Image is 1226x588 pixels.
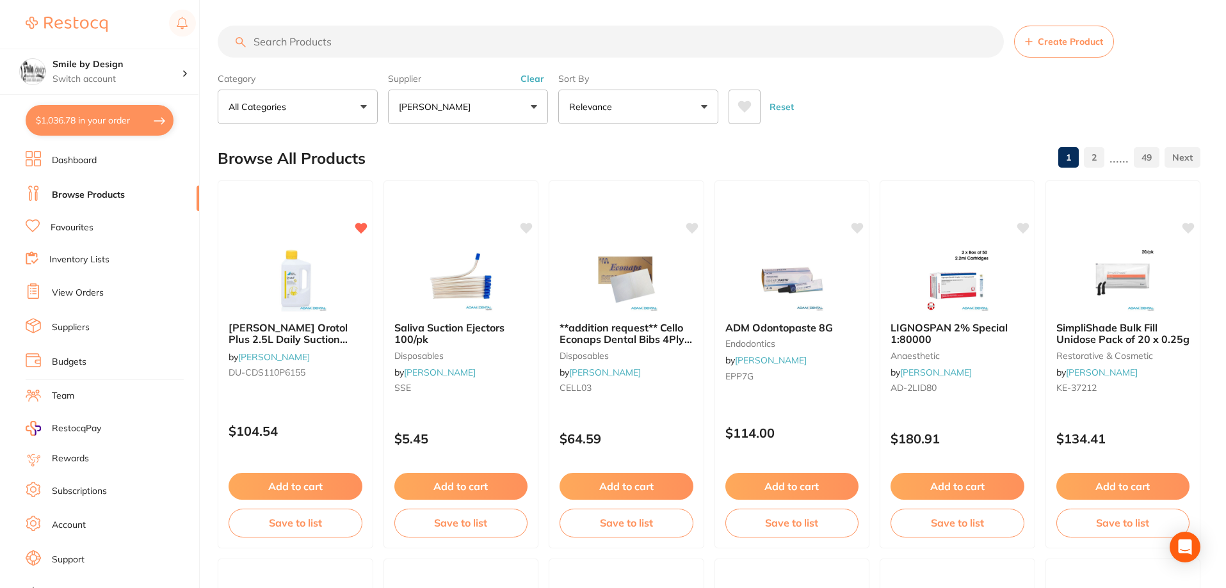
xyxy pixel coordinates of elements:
[725,425,859,440] p: $114.00
[394,322,528,346] b: Saliva Suction Ejectors 100/pk
[229,509,362,537] button: Save to list
[394,351,528,361] small: disposables
[218,26,1004,58] input: Search Products
[229,367,305,378] span: DU-CDS110P6155
[891,382,937,393] span: AD-2LID80
[1056,509,1190,537] button: Save to list
[1134,145,1159,170] a: 49
[891,431,1024,446] p: $180.91
[560,382,592,393] span: CELL03
[750,248,834,312] img: ADM Odontopaste 8G
[254,248,337,312] img: Durr Orotol Plus 2.5L Daily Suction Cleaning
[419,248,503,312] img: Saliva Suction Ejectors 100/pk
[585,248,668,312] img: **addition request** Cello Econaps Dental Bibs 4Ply 208 x 280mm -White 1000pk
[891,322,1024,346] b: LIGNOSPAN 2% Special 1:80000
[1056,367,1138,378] span: by
[725,322,859,333] b: ADM Odontopaste 8G
[52,390,74,402] a: Team
[1056,322,1190,346] b: SimpliShade Bulk Fill Unidose Pack of 20 x 0.25g
[766,90,798,124] button: Reset
[26,421,101,436] a: RestocqPay
[229,321,348,358] span: [PERSON_NAME] Orotol Plus 2.5L Daily Suction Cleaning
[560,367,641,378] span: by
[1038,36,1103,47] span: Create Product
[1056,351,1190,361] small: restorative & cosmetic
[394,321,504,346] span: Saliva Suction Ejectors 100/pk
[1056,382,1097,393] span: KE-37212
[560,351,693,361] small: disposables
[558,73,718,84] label: Sort By
[26,10,108,39] a: Restocq Logo
[1066,367,1138,378] a: [PERSON_NAME]
[560,473,693,500] button: Add to cart
[891,509,1024,537] button: Save to list
[735,354,807,366] a: [PERSON_NAME]
[1058,145,1079,170] a: 1
[560,509,693,537] button: Save to list
[560,431,693,446] p: $64.59
[915,248,999,312] img: LIGNOSPAN 2% Special 1:80000
[725,473,859,500] button: Add to cart
[52,58,182,71] h4: Smile by Design
[558,90,718,124] button: Relevance
[1056,431,1190,446] p: $134.41
[52,287,104,299] a: View Orders
[52,73,182,86] p: Switch account
[52,553,85,566] a: Support
[52,452,89,465] a: Rewards
[725,321,833,334] span: ADM Odontopaste 8G
[26,421,41,436] img: RestocqPay
[1109,150,1129,165] p: ......
[891,351,1024,361] small: anaesthetic
[51,221,93,234] a: Favourites
[1056,473,1190,500] button: Add to cart
[388,90,548,124] button: [PERSON_NAME]
[1081,248,1165,312] img: SimpliShade Bulk Fill Unidose Pack of 20 x 0.25g
[52,485,107,498] a: Subscriptions
[1170,532,1200,562] div: Open Intercom Messenger
[218,90,378,124] button: All Categories
[388,73,548,84] label: Supplier
[229,473,362,500] button: Add to cart
[394,431,528,446] p: $5.45
[725,354,807,366] span: by
[52,189,125,202] a: Browse Products
[891,367,972,378] span: by
[229,100,291,113] p: All Categories
[26,105,173,136] button: $1,036.78 in your order
[52,422,101,435] span: RestocqPay
[725,509,859,537] button: Save to list
[394,382,411,393] span: SSE
[569,367,641,378] a: [PERSON_NAME]
[52,321,90,334] a: Suppliers
[52,154,97,167] a: Dashboard
[517,73,548,84] button: Clear
[725,338,859,349] small: endodontics
[569,100,617,113] p: Relevance
[218,73,378,84] label: Category
[394,509,528,537] button: Save to list
[229,322,362,346] b: Durr Orotol Plus 2.5L Daily Suction Cleaning
[399,100,476,113] p: [PERSON_NAME]
[404,367,476,378] a: [PERSON_NAME]
[891,473,1024,500] button: Add to cart
[1084,145,1104,170] a: 2
[49,253,109,266] a: Inventory Lists
[52,356,86,369] a: Budgets
[229,351,310,363] span: by
[52,519,86,532] a: Account
[1056,321,1190,346] span: SimpliShade Bulk Fill Unidose Pack of 20 x 0.25g
[218,150,366,168] h2: Browse All Products
[26,17,108,32] img: Restocq Logo
[900,367,972,378] a: [PERSON_NAME]
[394,473,528,500] button: Add to cart
[238,351,310,363] a: [PERSON_NAME]
[560,321,692,369] span: **addition request** Cello Econaps Dental Bibs 4Ply 208 x 280mm -White 1000pk
[560,322,693,346] b: **addition request** Cello Econaps Dental Bibs 4Ply 208 x 280mm -White 1000pk
[1014,26,1114,58] button: Create Product
[891,321,1008,346] span: LIGNOSPAN 2% Special 1:80000
[725,370,754,382] span: EPP7G
[394,367,476,378] span: by
[20,59,45,84] img: Smile by Design
[229,424,362,438] p: $104.54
